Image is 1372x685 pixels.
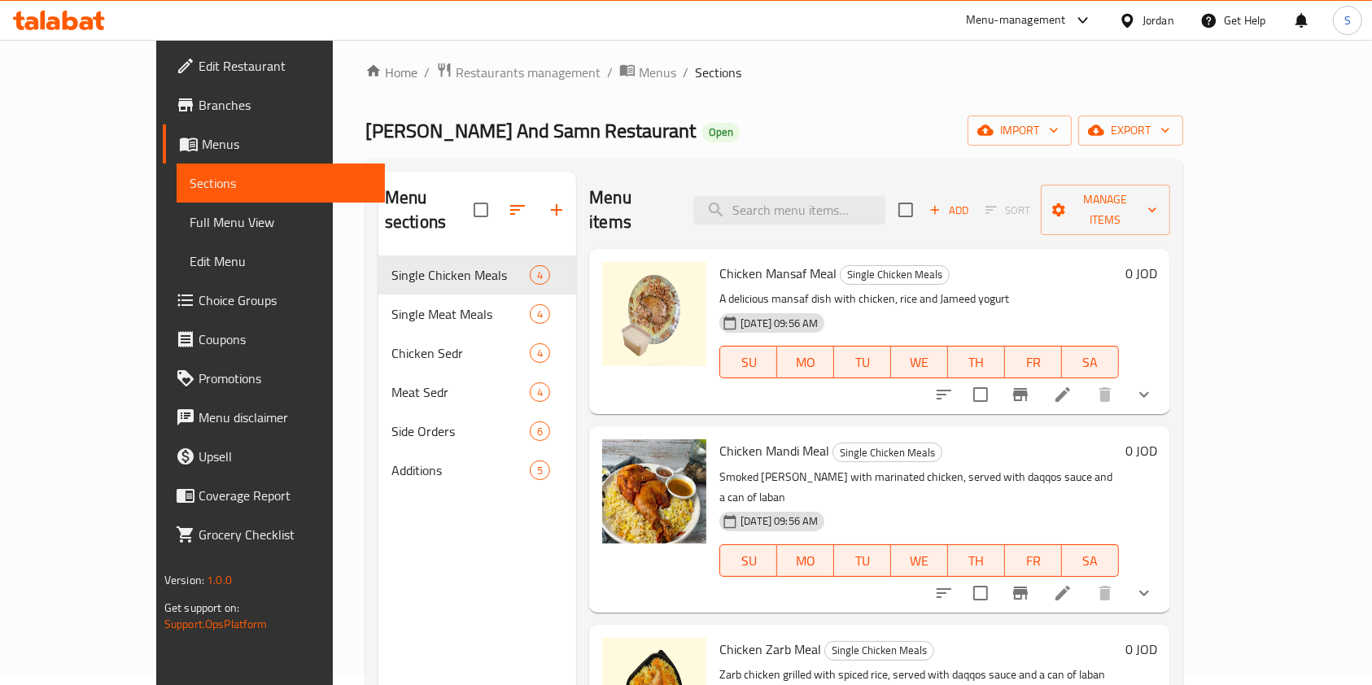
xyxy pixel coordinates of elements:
span: Select section [889,193,923,227]
span: SU [727,549,771,573]
span: Select section first [975,198,1041,223]
span: WE [898,351,942,374]
span: Chicken Mansaf Meal [719,261,837,286]
button: show more [1125,574,1164,613]
div: Single Chicken Meals [824,641,934,661]
span: 1.0.0 [207,569,232,591]
button: sort-choices [924,574,963,613]
h2: Menu sections [385,185,474,234]
span: Open [702,125,740,139]
button: Add section [537,190,576,229]
span: Chicken Mandi Meal [719,438,829,463]
div: items [530,460,550,480]
span: Branches [199,95,373,115]
span: Upsell [199,447,373,466]
span: Sort sections [498,190,537,229]
h6: 0 JOD [1125,262,1157,285]
button: SU [719,346,777,378]
span: Side Orders [391,421,530,441]
span: Additions [391,460,530,480]
a: Menu disclaimer [163,398,386,437]
div: Single Meat Meals4 [378,295,576,334]
span: SA [1068,351,1112,374]
span: WE [898,549,942,573]
span: Add [927,201,971,220]
button: WE [891,346,948,378]
a: Choice Groups [163,281,386,320]
a: Coverage Report [163,476,386,515]
input: search [693,196,885,225]
span: Select all sections [464,193,498,227]
button: TU [834,544,891,577]
span: 6 [531,424,549,439]
h6: 0 JOD [1125,638,1157,661]
div: Additions5 [378,451,576,490]
span: Grocery Checklist [199,525,373,544]
span: S [1344,11,1351,29]
a: Edit Restaurant [163,46,386,85]
span: 5 [531,463,549,478]
span: Chicken Zarb Meal [719,637,821,661]
div: Single Chicken Meals [832,443,942,462]
div: items [530,343,550,363]
button: Branch-specific-item [1001,375,1040,414]
span: 4 [531,307,549,322]
button: SA [1062,544,1119,577]
div: Side Orders6 [378,412,576,451]
span: SU [727,351,771,374]
nav: breadcrumb [365,62,1183,83]
button: import [968,116,1072,146]
button: show more [1125,375,1164,414]
button: MO [777,544,834,577]
div: Meat Sedr4 [378,373,576,412]
span: FR [1012,351,1055,374]
a: Grocery Checklist [163,515,386,554]
span: TH [955,549,998,573]
a: Upsell [163,437,386,476]
span: Single Chicken Meals [833,443,942,462]
p: A delicious mansaf dish with chicken, rice and Jameed yogurt [719,289,1119,309]
button: TU [834,346,891,378]
button: Branch-specific-item [1001,574,1040,613]
span: Sections [190,173,373,193]
span: Full Menu View [190,212,373,232]
span: FR [1012,549,1055,573]
li: / [607,63,613,82]
a: Home [365,63,417,82]
a: Support.OpsPlatform [164,613,268,635]
span: Single Meat Meals [391,304,530,324]
span: Restaurants management [456,63,601,82]
span: Sections [695,63,741,82]
span: Choice Groups [199,290,373,310]
div: Single Chicken Meals [391,265,530,285]
div: items [530,421,550,441]
button: FR [1005,544,1062,577]
img: Chicken Mandi Meal [602,439,706,543]
button: WE [891,544,948,577]
span: Menus [639,63,676,82]
span: Select to update [963,576,998,610]
a: Edit menu item [1053,583,1073,603]
span: Meat Sedr [391,382,530,402]
button: sort-choices [924,375,963,414]
div: items [530,265,550,285]
span: Promotions [199,369,373,388]
span: TH [955,351,998,374]
div: Menu-management [966,11,1066,30]
div: Jordan [1143,11,1174,29]
h6: 0 JOD [1125,439,1157,462]
span: Single Chicken Meals [825,641,933,660]
span: 4 [531,268,549,283]
span: Version: [164,569,204,591]
a: Coupons [163,320,386,359]
button: SA [1062,346,1119,378]
span: Coupons [199,329,373,349]
span: 4 [531,346,549,361]
a: Menus [619,62,676,83]
div: Chicken Sedr4 [378,334,576,373]
span: [DATE] 09:56 AM [734,316,824,331]
span: MO [784,351,828,374]
h2: Menu items [589,185,674,234]
button: SU [719,544,777,577]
